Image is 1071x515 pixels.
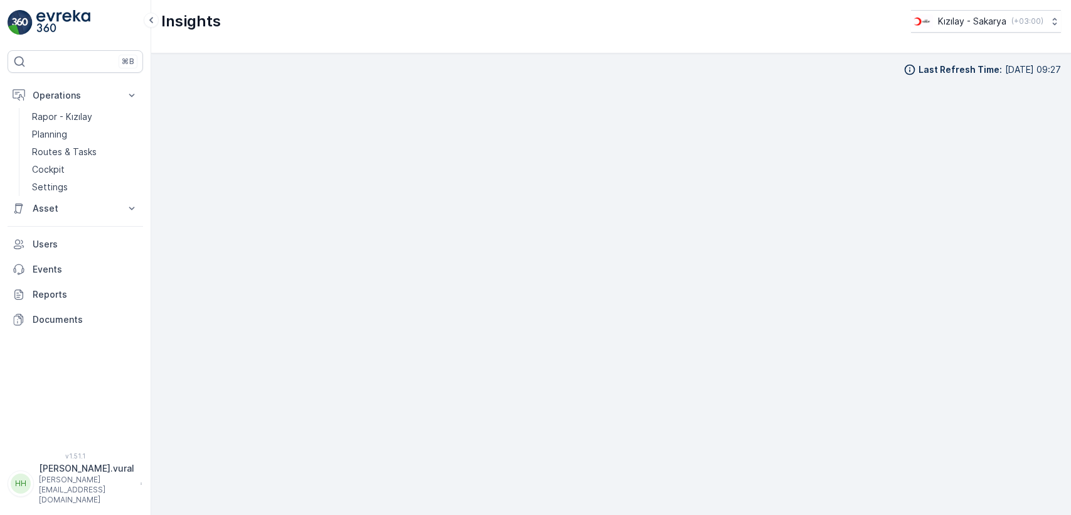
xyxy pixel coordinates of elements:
[8,257,143,282] a: Events
[33,263,138,276] p: Events
[919,63,1002,76] p: Last Refresh Time :
[161,11,221,31] p: Insights
[33,89,118,102] p: Operations
[33,288,138,301] p: Reports
[1011,16,1043,26] p: ( +03:00 )
[27,161,143,178] a: Cockpit
[8,307,143,332] a: Documents
[27,108,143,126] a: Rapor - Kızılay
[39,475,134,505] p: [PERSON_NAME][EMAIL_ADDRESS][DOMAIN_NAME]
[32,163,65,176] p: Cockpit
[8,10,33,35] img: logo
[8,196,143,221] button: Asset
[938,15,1006,28] p: Kızılay - Sakarya
[8,282,143,307] a: Reports
[911,14,933,28] img: k%C4%B1z%C4%B1lay_DTAvauz.png
[33,313,138,326] p: Documents
[8,462,143,505] button: HH[PERSON_NAME].vural[PERSON_NAME][EMAIL_ADDRESS][DOMAIN_NAME]
[33,202,118,215] p: Asset
[1005,63,1061,76] p: [DATE] 09:27
[39,462,134,475] p: [PERSON_NAME].vural
[33,238,138,251] p: Users
[32,181,68,193] p: Settings
[8,83,143,108] button: Operations
[911,10,1061,33] button: Kızılay - Sakarya(+03:00)
[32,111,92,123] p: Rapor - Kızılay
[32,146,97,158] p: Routes & Tasks
[36,10,90,35] img: logo_light-DOdMpM7g.png
[122,57,134,67] p: ⌘B
[8,232,143,257] a: Users
[32,128,67,141] p: Planning
[27,178,143,196] a: Settings
[11,474,31,494] div: HH
[27,143,143,161] a: Routes & Tasks
[8,452,143,460] span: v 1.51.1
[27,126,143,143] a: Planning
